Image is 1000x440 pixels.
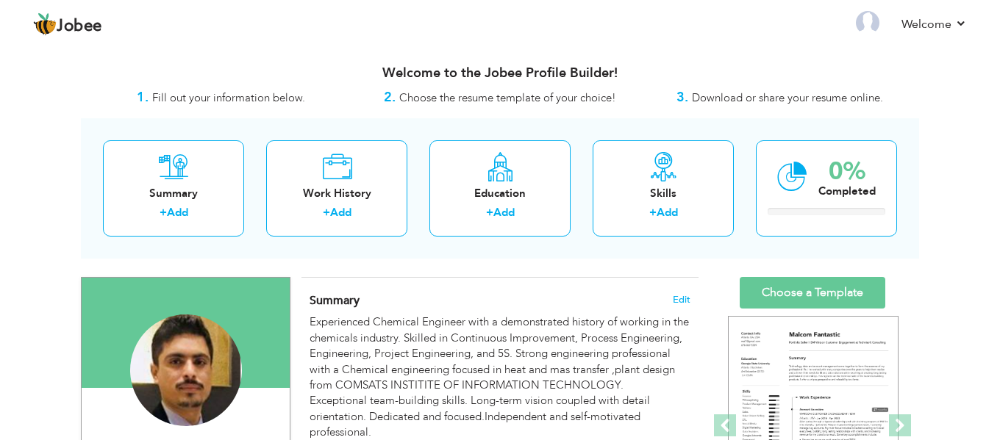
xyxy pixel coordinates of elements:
[81,66,919,81] h3: Welcome to the Jobee Profile Builder!
[310,292,360,309] span: Summary
[673,295,690,305] span: Edit
[399,90,616,105] span: Choose the resume template of your choice!
[486,205,493,220] label: +
[130,314,242,426] img: Imran Khan
[818,184,876,199] div: Completed
[901,15,967,33] a: Welcome
[323,205,330,220] label: +
[740,277,885,309] a: Choose a Template
[33,12,102,36] a: Jobee
[167,205,188,220] a: Add
[441,186,559,201] div: Education
[160,205,167,220] label: +
[330,205,351,220] a: Add
[115,186,232,201] div: Summary
[152,90,305,105] span: Fill out your information below.
[604,186,722,201] div: Skills
[57,18,102,35] span: Jobee
[692,90,883,105] span: Download or share your resume online.
[676,88,688,107] strong: 3.
[384,88,396,107] strong: 2.
[657,205,678,220] a: Add
[649,205,657,220] label: +
[137,88,149,107] strong: 1.
[310,293,690,308] h4: Adding a summary is a quick and easy way to highlight your experience and interests.
[818,159,876,184] div: 0%
[856,11,879,35] img: Profile Img
[493,205,515,220] a: Add
[278,186,396,201] div: Work History
[33,12,57,36] img: jobee.io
